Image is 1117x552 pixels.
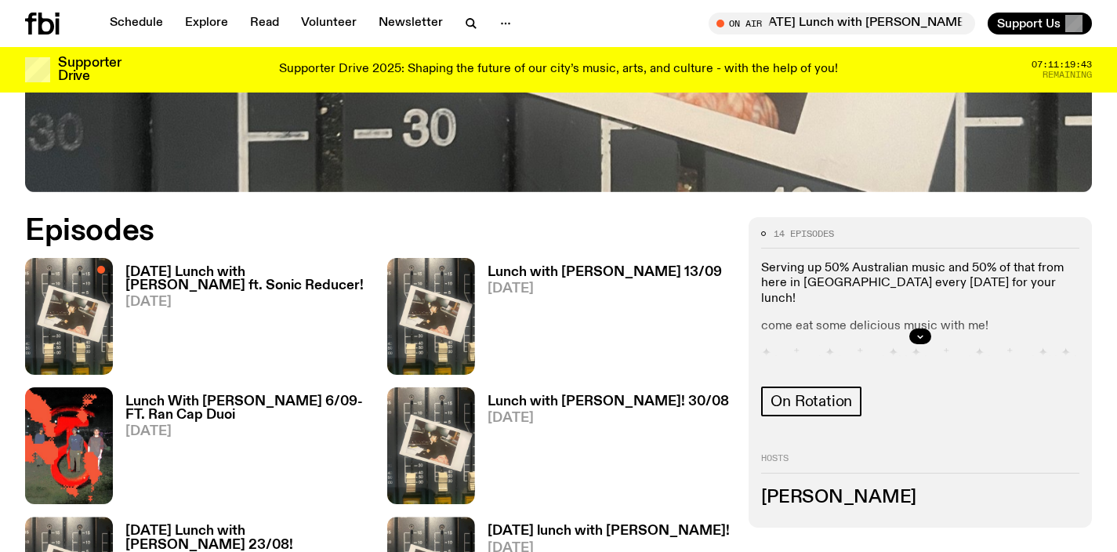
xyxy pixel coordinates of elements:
span: 07:11:19:43 [1032,60,1092,69]
button: Support Us [988,13,1092,34]
h3: Lunch with [PERSON_NAME] 13/09 [488,266,722,279]
h3: [DATE] Lunch with [PERSON_NAME] ft. Sonic Reducer! [125,266,368,292]
h2: Episodes [25,217,730,245]
a: Lunch with [PERSON_NAME] 13/09[DATE] [475,266,722,375]
h2: Hosts [761,454,1079,473]
h3: Supporter Drive [58,56,121,83]
span: [DATE] [125,296,368,309]
a: Volunteer [292,13,366,34]
h3: Lunch With [PERSON_NAME] 6/09- FT. Ran Cap Duoi [125,395,368,422]
a: [DATE] Lunch with [PERSON_NAME] ft. Sonic Reducer![DATE] [113,266,368,375]
p: Supporter Drive 2025: Shaping the future of our city’s music, arts, and culture - with the help o... [279,63,838,77]
span: 14 episodes [774,230,834,238]
img: A polaroid of Ella Avni in the studio on top of the mixer which is also located in the studio. [387,387,475,504]
img: A polaroid of Ella Avni in the studio on top of the mixer which is also located in the studio. [387,258,475,375]
a: Explore [176,13,238,34]
img: A polaroid of Ella Avni in the studio on top of the mixer which is also located in the studio. [25,258,113,375]
h3: Lunch with [PERSON_NAME]! 30/08 [488,395,729,409]
a: Newsletter [369,13,452,34]
span: Remaining [1043,71,1092,79]
a: Lunch With [PERSON_NAME] 6/09- FT. Ran Cap Duoi[DATE] [113,395,368,504]
span: On Rotation [771,393,852,410]
p: Serving up 50% Australian music and 50% of that from here in [GEOGRAPHIC_DATA] every [DATE] for y... [761,261,1079,307]
a: Read [241,13,288,34]
span: [DATE] [488,282,722,296]
a: Schedule [100,13,172,34]
span: [DATE] [488,412,729,425]
h3: [DATE] lunch with [PERSON_NAME]! [488,525,730,538]
button: On Air[DATE] Lunch with [PERSON_NAME] ft. Sonic Reducer! [709,13,975,34]
h3: [DATE] Lunch with [PERSON_NAME] 23/08! [125,525,368,551]
a: On Rotation [761,387,861,416]
h3: [PERSON_NAME] [761,489,1079,507]
span: [DATE] [125,425,368,438]
a: Lunch with [PERSON_NAME]! 30/08[DATE] [475,395,729,504]
span: Support Us [997,16,1061,31]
